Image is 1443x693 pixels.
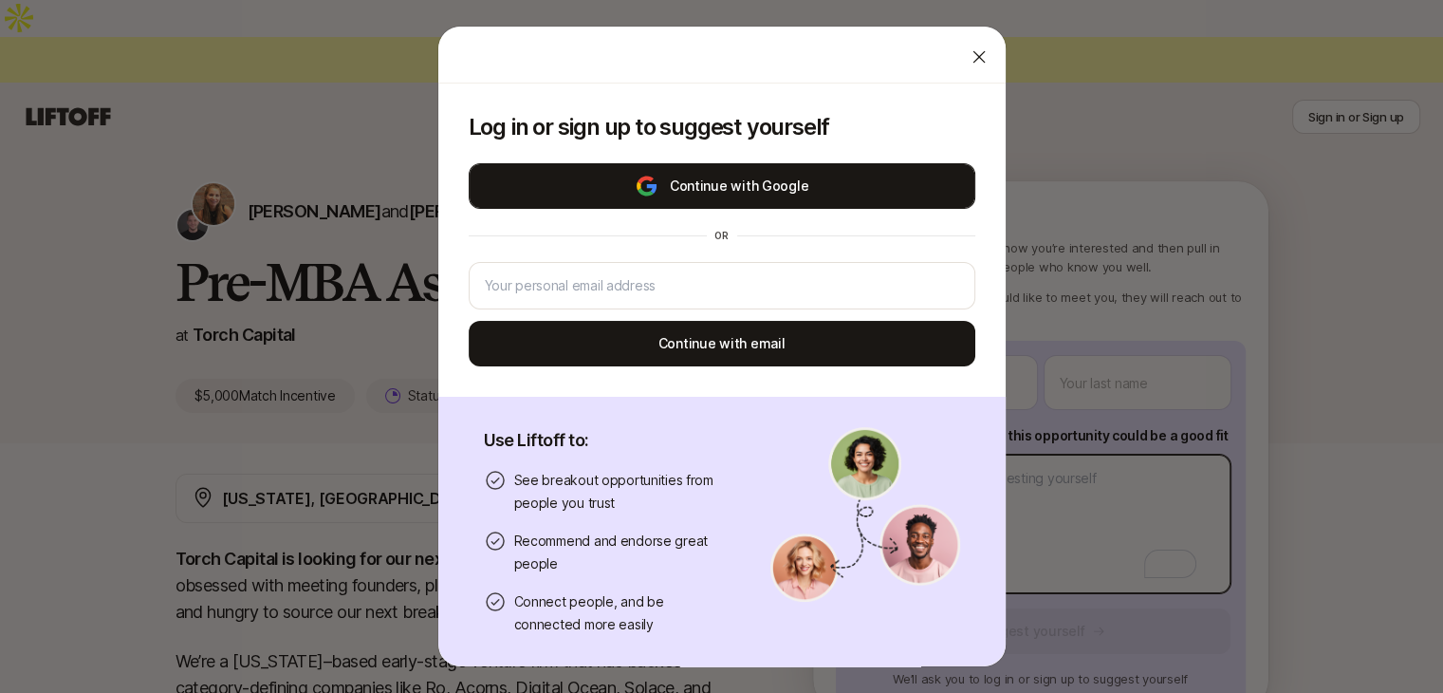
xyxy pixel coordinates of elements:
img: google-logo [635,175,658,197]
input: Your personal email address [485,274,959,297]
p: Connect people, and be connected more easily [514,590,725,636]
div: or [707,228,737,243]
p: Recommend and endorse great people [514,530,725,575]
button: Continue with Google [469,163,975,209]
button: Continue with email [469,321,975,366]
p: Log in or sign up to suggest yourself [469,114,975,140]
p: See breakout opportunities from people you trust [514,469,725,515]
img: signup-banner [770,427,960,602]
p: Use Liftoff to: [484,427,725,454]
